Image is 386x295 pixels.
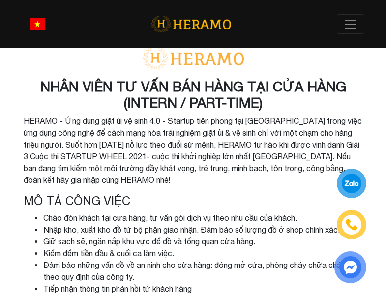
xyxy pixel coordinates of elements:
li: Giữ sạch sẽ, ngăn nắp khu vực để đồ và tổng quan cửa hàng. [43,236,363,247]
img: vn-flag.png [30,18,45,30]
h3: NHÂN VIÊN TƯ VẤN BÁN HÀNG TẠI CỬA HÀNG (INTERN / PART-TIME) [24,78,363,111]
h4: Mô tả công việc [24,194,363,208]
li: Tiếp nhận thông tin phản hồi từ khách hàng [43,283,363,295]
a: phone-icon [338,211,365,238]
p: HERAMO - Ứng dụng giặt ủi vệ sinh 4.0 - Startup tiên phong tại [GEOGRAPHIC_DATA] trong việc ứng d... [24,115,363,186]
img: phone-icon [345,218,358,232]
li: Kiểm đếm tiền đầu & cuối ca làm việc. [43,247,363,259]
li: Nhập kho, xuất kho đồ từ bộ phận giao nhận. Đảm bảo số lượng đồ ở shop chính xác. [43,224,363,236]
li: Chào đón khách tại cửa hàng, tư vấn gói dịch vụ theo nhu cầu của khách. [43,212,363,224]
li: Đảm bảo những vấn đề về an ninh cho cửa hàng: đóng mở cửa, phòng cháy chữa cháy,... theo quy định... [43,259,363,283]
img: logo-with-text.png [139,47,247,70]
img: logo [151,14,231,34]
